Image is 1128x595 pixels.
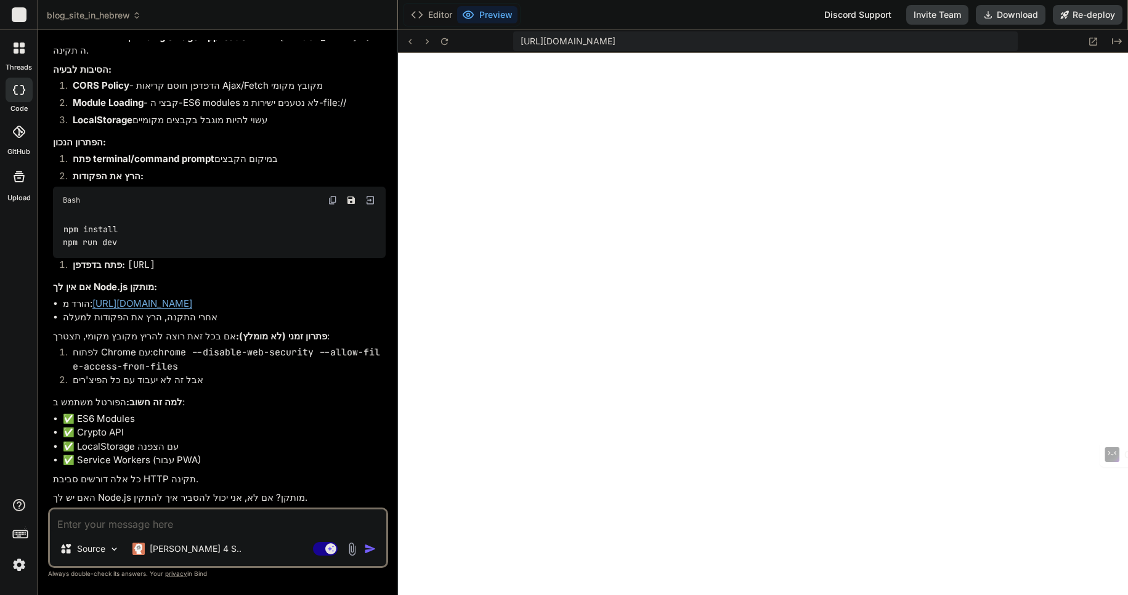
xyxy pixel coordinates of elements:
[128,259,155,271] code: [URL]
[53,281,157,293] strong: אם אין לך Node.js מותקן:
[364,543,376,555] img: icon
[63,440,386,454] li: ✅ LocalStorage עם הצפנה
[53,472,386,487] p: כל אלה דורשים סביבת HTTP תקינה.
[365,195,376,206] img: Open in Browser
[343,192,360,209] button: Save file
[236,330,327,342] strong: פתרון זמני (לא מומלץ):
[53,491,386,505] p: האם יש לך Node.js מותקן? אם לא, אני יכול להסביר איך להתקין.
[63,223,118,248] code: npm install npm run dev
[53,395,386,410] p: הפורטל משתמש ב:
[7,147,30,157] label: GitHub
[53,330,386,344] p: אם בכל זאת רוצה להריץ מקובץ מקומי, תצטרך:
[73,97,144,108] strong: Module Loading
[63,79,386,96] li: - הדפדפן חוסם קריאות Ajax/Fetch מקובץ מקומי
[53,136,106,148] strong: הפתרון הנכון:
[457,6,517,23] button: Preview
[165,570,187,577] span: privacy
[63,346,386,373] li: לפתוח Chrome עם:
[132,543,145,555] img: Claude 4 Sonnet
[73,259,125,270] strong: פתח בדפדפן:
[150,543,241,555] p: [PERSON_NAME] 4 S..
[1053,5,1122,25] button: Re-deploy
[73,170,144,182] strong: הרץ את הפקודות:
[63,152,386,169] li: במיקום הקבצים
[63,426,386,440] li: ✅ Crypto API
[817,5,899,25] div: Discord Support
[9,554,30,575] img: settings
[906,5,968,25] button: Invite Team
[398,53,1128,595] iframe: Preview
[145,31,252,42] strong: Single Page Application
[328,195,338,205] img: copy
[63,412,386,426] li: ✅ ES6 Modules
[521,35,615,47] span: [URL][DOMAIN_NAME]
[126,396,182,408] strong: למה זה חשוב:
[73,153,214,164] strong: פתח terminal/command prompt
[63,373,386,391] li: אבל זה לא יעבוד עם כל הפיצ'רים
[63,297,386,311] li: הורד מ:
[406,6,457,23] button: Editor
[77,543,105,555] p: Source
[63,96,386,113] li: - קבצי ה-ES6 modules לא נטענים ישירות מ-file://
[976,5,1045,25] button: Download
[63,195,80,205] span: Bash
[345,542,359,556] img: attachment
[63,453,386,467] li: ✅ Service Workers (עבור PWA)
[6,62,32,73] label: threads
[10,103,28,114] label: code
[92,297,192,309] a: [URL][DOMAIN_NAME]
[73,114,132,126] strong: LocalStorage
[53,63,112,75] strong: הסיבות לבעיה:
[47,9,141,22] span: blog_site_in_hebrew
[63,113,386,131] li: עשוי להיות מוגבל בקבצים מקומיים
[7,193,31,203] label: Upload
[109,544,120,554] img: Pick Models
[73,79,129,91] strong: CORS Policy
[63,310,386,325] li: אחרי התקנה, הרץ את הפקודות למעלה
[73,346,380,373] code: chrome --disable-web-security --allow-file-access-from-files
[48,568,388,580] p: Always double-check its answers. Your in Bind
